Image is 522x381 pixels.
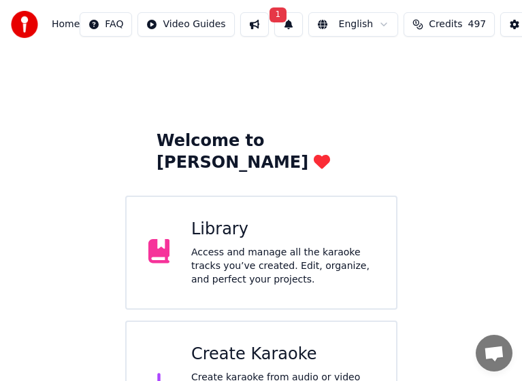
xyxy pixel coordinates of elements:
[191,344,374,365] div: Create Karaoke
[137,12,234,37] button: Video Guides
[191,246,374,287] div: Access and manage all the karaoke tracks you’ve created. Edit, organize, and perfect your projects.
[468,18,487,31] span: 497
[52,18,80,31] span: Home
[191,219,374,240] div: Library
[11,11,38,38] img: youka
[270,7,287,22] span: 1
[476,335,512,371] a: Open de chat
[157,130,365,174] div: Welcome to [PERSON_NAME]
[80,12,132,37] button: FAQ
[52,18,80,31] nav: breadcrumb
[429,18,462,31] span: Credits
[274,12,303,37] button: 1
[404,12,495,37] button: Credits497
